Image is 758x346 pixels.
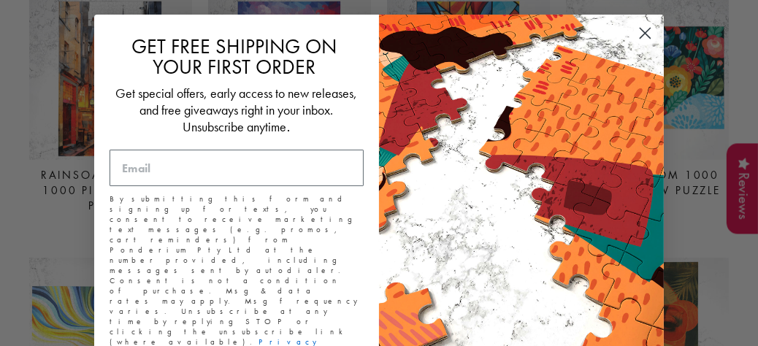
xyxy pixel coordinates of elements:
[183,118,286,135] span: Unsubscribe anytime
[116,85,358,118] span: Get special offers, early access to new releases, and free giveaways right in your inbox.
[286,120,290,134] span: .
[132,34,337,80] span: GET FREE SHIPPING ON YOUR FIRST ORDER
[110,150,364,186] input: Email
[632,20,658,46] button: Close dialog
